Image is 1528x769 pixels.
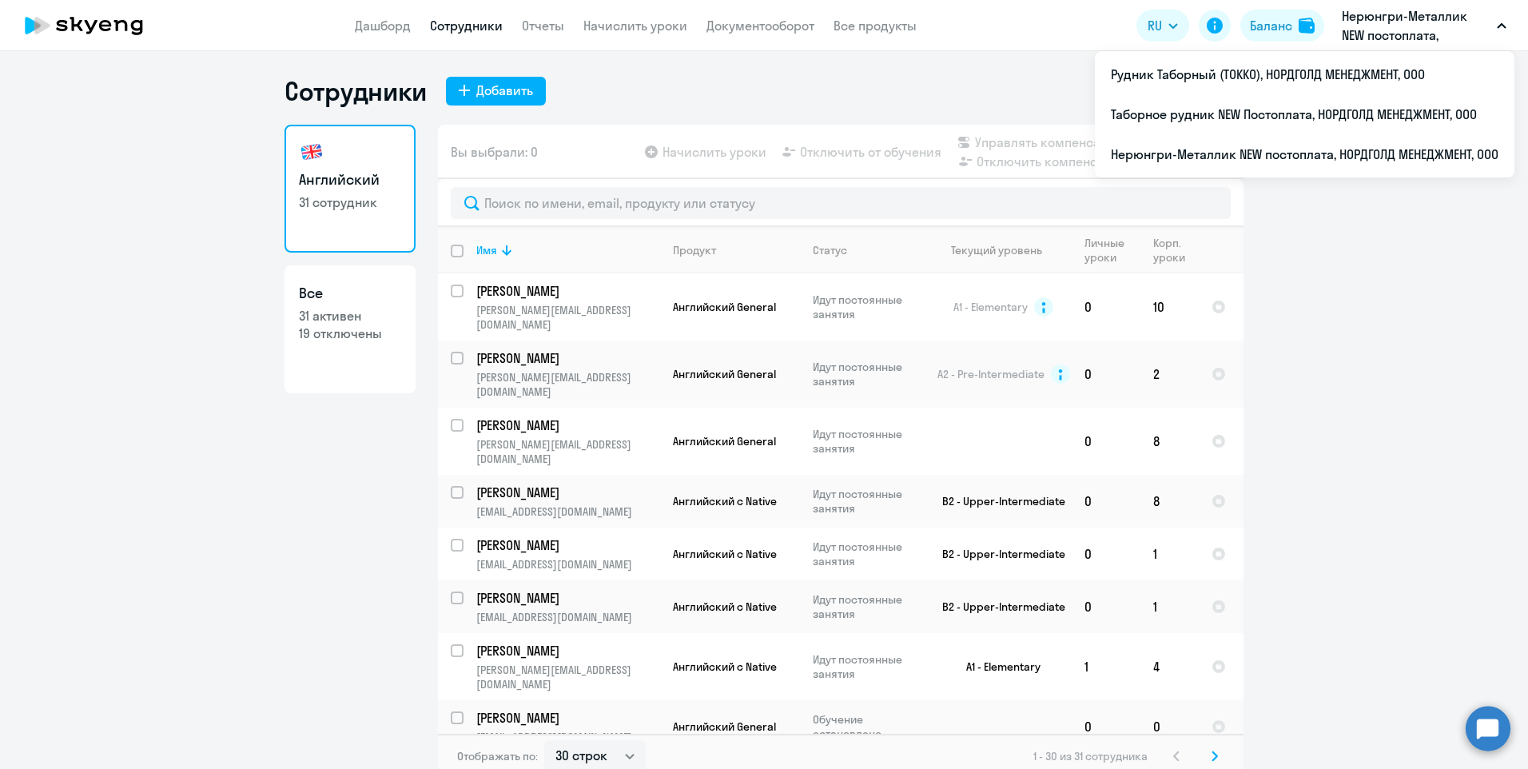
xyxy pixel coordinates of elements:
div: Имя [476,243,497,257]
a: [PERSON_NAME] [476,282,659,300]
p: [PERSON_NAME] [476,642,657,659]
p: Идут постоянные занятия [813,592,922,621]
p: [EMAIL_ADDRESS][DOMAIN_NAME] [476,730,659,744]
div: Добавить [476,81,533,100]
a: [PERSON_NAME] [476,416,659,434]
a: [PERSON_NAME] [476,349,659,367]
td: 8 [1140,408,1199,475]
a: Начислить уроки [583,18,687,34]
img: balance [1299,18,1315,34]
span: A2 - Pre-Intermediate [937,367,1045,381]
h1: Сотрудники [285,75,427,107]
p: [EMAIL_ADDRESS][DOMAIN_NAME] [476,557,659,572]
span: Английский General [673,434,776,448]
p: [PERSON_NAME][EMAIL_ADDRESS][DOMAIN_NAME] [476,437,659,466]
a: [PERSON_NAME] [476,642,659,659]
div: Личные уроки [1084,236,1140,265]
h3: Все [299,283,401,304]
button: Нерюнгри-Металлик NEW постоплата, НОРДГОЛД МЕНЕДЖМЕНТ, ООО [1334,6,1514,45]
a: Все продукты [834,18,917,34]
div: Корп. уроки [1153,236,1198,265]
td: 4 [1140,633,1199,700]
td: 0 [1072,273,1140,341]
span: Английский с Native [673,494,777,508]
span: Вы выбрали: 0 [451,142,538,161]
td: 1 [1140,580,1199,633]
span: Английский General [673,719,776,734]
p: [PERSON_NAME][EMAIL_ADDRESS][DOMAIN_NAME] [476,663,659,691]
img: english [299,139,324,165]
p: [PERSON_NAME][EMAIL_ADDRESS][DOMAIN_NAME] [476,303,659,332]
p: Нерюнгри-Металлик NEW постоплата, НОРДГОЛД МЕНЕДЖМЕНТ, ООО [1342,6,1490,45]
a: [PERSON_NAME] [476,709,659,727]
p: [PERSON_NAME] [476,709,657,727]
a: [PERSON_NAME] [476,484,659,501]
span: Отображать по: [457,749,538,763]
div: Баланс [1250,16,1292,35]
a: Отчеты [522,18,564,34]
td: 2 [1140,341,1199,408]
p: 19 отключены [299,325,401,342]
span: Английский с Native [673,659,777,674]
a: Документооборот [706,18,814,34]
p: [EMAIL_ADDRESS][DOMAIN_NAME] [476,504,659,519]
td: 1 [1140,528,1199,580]
p: Идут постоянные занятия [813,652,922,681]
p: [PERSON_NAME] [476,349,657,367]
a: Все31 активен19 отключены [285,265,416,393]
span: 1 - 30 из 31 сотрудника [1033,749,1148,763]
td: 10 [1140,273,1199,341]
div: Текущий уровень [951,243,1042,257]
p: 31 активен [299,307,401,325]
p: Идут постоянные занятия [813,487,922,516]
span: Английский с Native [673,547,777,561]
td: B2 - Upper-Intermediate [923,580,1072,633]
a: [PERSON_NAME] [476,536,659,554]
td: A1 - Elementary [923,633,1072,700]
p: 31 сотрудник [299,193,401,211]
td: 0 [1140,700,1199,753]
a: Английский31 сотрудник [285,125,416,253]
td: 0 [1072,700,1140,753]
ul: RU [1095,51,1514,177]
p: [PERSON_NAME] [476,484,657,501]
span: Английский General [673,300,776,314]
p: [PERSON_NAME] [476,536,657,554]
p: Идут постоянные занятия [813,293,922,321]
td: 0 [1072,580,1140,633]
td: 1 [1072,633,1140,700]
a: [PERSON_NAME] [476,589,659,607]
p: Идут постоянные занятия [813,427,922,456]
p: Идут постоянные занятия [813,540,922,568]
span: RU [1148,16,1162,35]
button: Балансbalance [1240,10,1324,42]
span: A1 - Elementary [953,300,1028,314]
div: Текущий уровень [936,243,1071,257]
div: Имя [476,243,659,257]
div: Продукт [673,243,716,257]
td: B2 - Upper-Intermediate [923,528,1072,580]
div: Статус [813,243,847,257]
button: RU [1136,10,1189,42]
span: Английский с Native [673,600,777,614]
p: [PERSON_NAME] [476,589,657,607]
td: 8 [1140,475,1199,528]
p: [PERSON_NAME][EMAIL_ADDRESS][DOMAIN_NAME] [476,370,659,399]
td: 0 [1072,408,1140,475]
p: [EMAIL_ADDRESS][DOMAIN_NAME] [476,610,659,624]
button: Добавить [446,77,546,106]
td: 0 [1072,341,1140,408]
span: Английский General [673,367,776,381]
input: Поиск по имени, email, продукту или статусу [451,187,1231,219]
td: 0 [1072,528,1140,580]
a: Сотрудники [430,18,503,34]
td: B2 - Upper-Intermediate [923,475,1072,528]
h3: Английский [299,169,401,190]
p: Обучение остановлено [813,712,922,741]
p: [PERSON_NAME] [476,416,657,434]
td: 0 [1072,475,1140,528]
p: [PERSON_NAME] [476,282,657,300]
p: Идут постоянные занятия [813,360,922,388]
a: Дашборд [355,18,411,34]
